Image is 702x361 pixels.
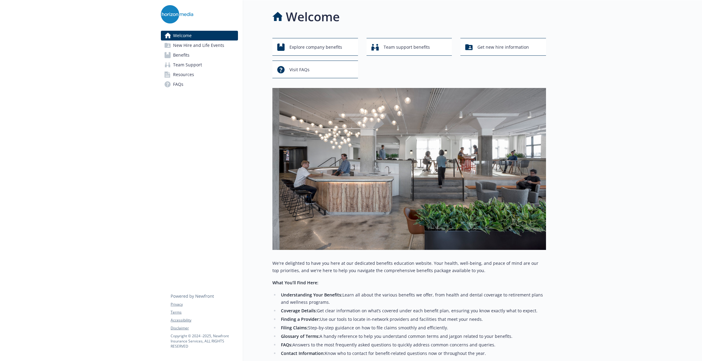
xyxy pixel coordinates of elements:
[289,64,310,75] span: Visit FAQs
[171,302,238,307] a: Privacy
[279,291,546,306] li: Learn all about the various benefits we offer, from health and dental coverage to retirement plan...
[171,317,238,323] a: Accessibility
[281,308,317,314] strong: Coverage Details:
[281,342,292,348] strong: FAQs:
[173,31,192,40] span: Welcome
[171,325,238,331] a: Disclaimer
[272,38,358,56] button: Explore company benefits
[161,70,238,79] a: Resources
[171,310,238,315] a: Terms
[173,79,183,89] span: FAQs
[173,70,194,79] span: Resources
[279,316,546,323] li: Use our tools to locate in-network providers and facilities that meet your needs.
[281,350,325,356] strong: Contact Information:
[272,260,546,274] p: We're delighted to have you here at our dedicated benefits education website. Your health, well-b...
[281,333,320,339] strong: Glossary of Terms:
[281,292,342,298] strong: Understanding Your Benefits:
[279,341,546,349] li: Answers to the most frequently asked questions to quickly address common concerns and queries.
[279,350,546,357] li: Know who to contact for benefit-related questions now or throughout the year.
[272,61,358,78] button: Visit FAQs
[161,31,238,40] a: Welcome
[384,41,430,53] span: Team support benefits
[272,88,546,250] img: overview page banner
[161,60,238,70] a: Team Support
[460,38,546,56] button: Get new hire information
[279,324,546,331] li: Step-by-step guidance on how to file claims smoothly and efficiently.
[171,333,238,349] p: Copyright © 2024 - 2025 , Newfront Insurance Services, ALL RIGHTS RESERVED
[161,50,238,60] a: Benefits
[281,325,308,331] strong: Filing Claims:
[281,316,320,322] strong: Finding a Provider:
[286,8,340,26] h1: Welcome
[272,280,318,286] strong: What You’ll Find Here:
[279,307,546,314] li: Get clear information on what’s covered under each benefit plan, ensuring you know exactly what t...
[173,60,202,70] span: Team Support
[477,41,529,53] span: Get new hire information
[173,50,190,60] span: Benefits
[161,79,238,89] a: FAQs
[367,38,452,56] button: Team support benefits
[279,333,546,340] li: A handy reference to help you understand common terms and jargon related to your benefits.
[289,41,342,53] span: Explore company benefits
[161,40,238,50] a: New Hire and Life Events
[173,40,224,50] span: New Hire and Life Events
